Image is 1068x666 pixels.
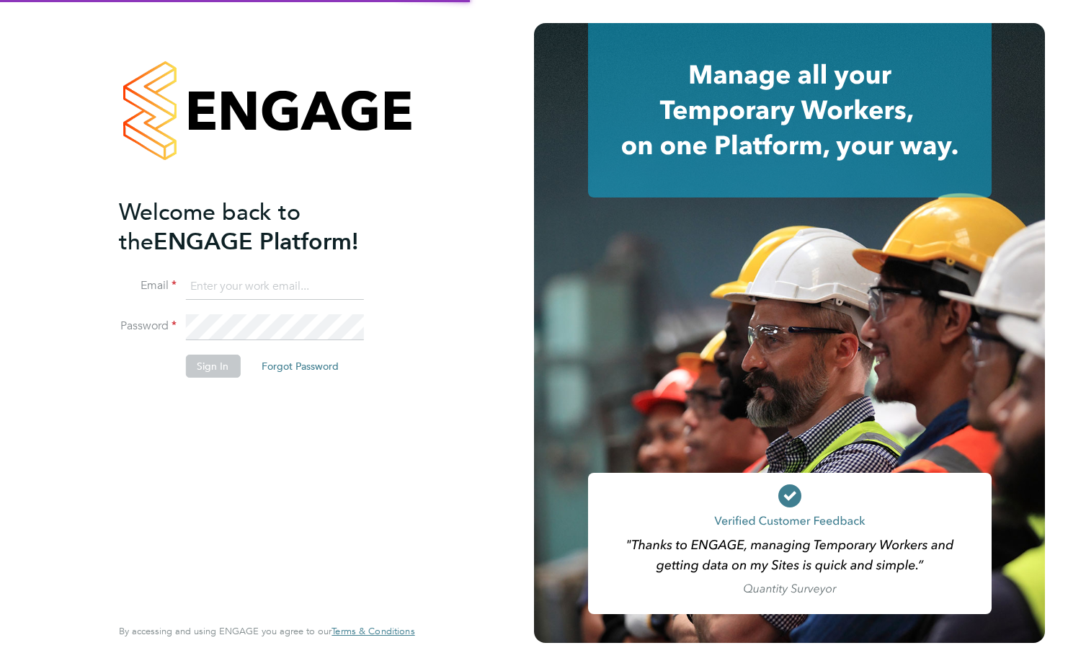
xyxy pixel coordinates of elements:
[119,197,400,257] h2: ENGAGE Platform!
[119,625,414,637] span: By accessing and using ENGAGE you agree to our
[250,355,350,378] button: Forgot Password
[185,274,363,300] input: Enter your work email...
[185,355,240,378] button: Sign In
[119,319,177,334] label: Password
[119,198,301,256] span: Welcome back to the
[119,278,177,293] label: Email
[331,626,414,637] a: Terms & Conditions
